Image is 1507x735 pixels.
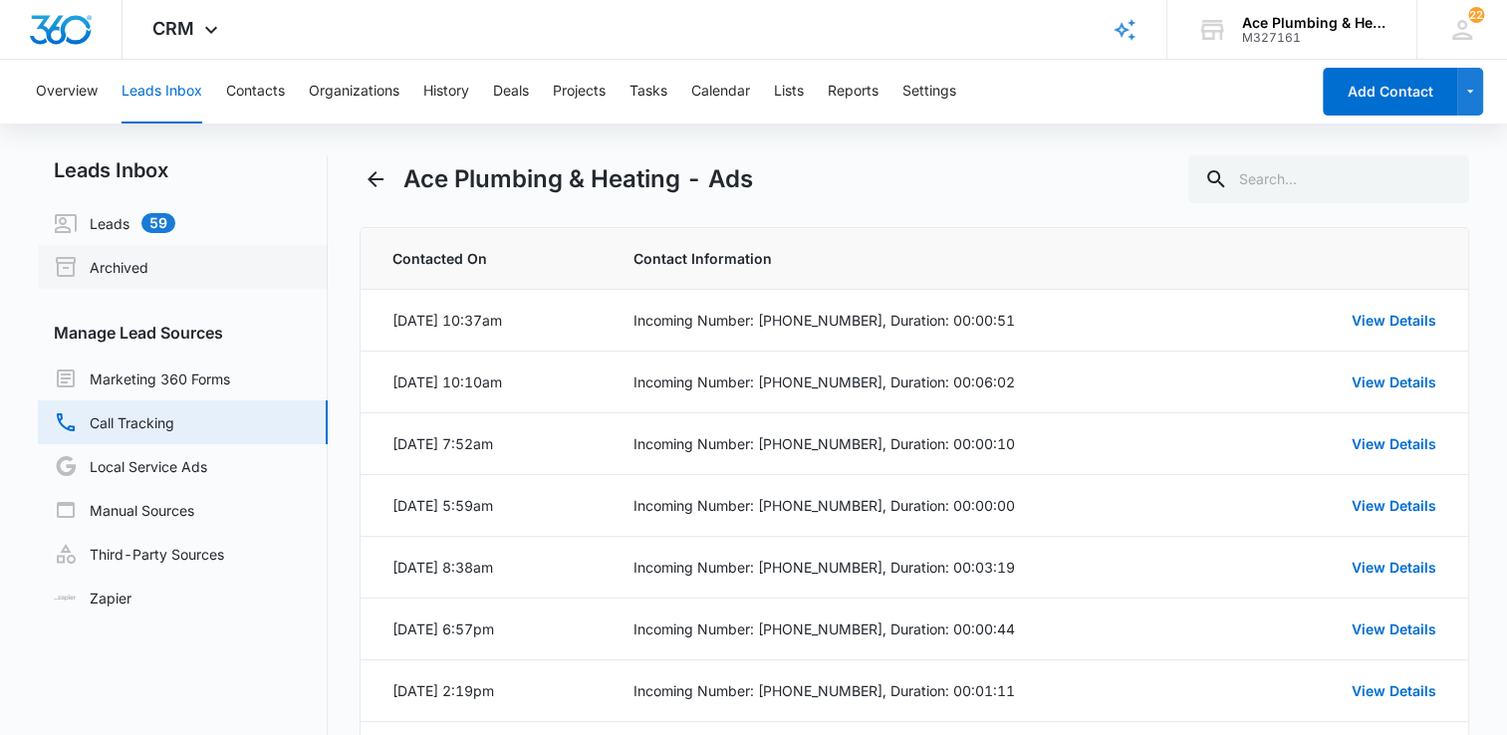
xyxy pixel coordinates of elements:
div: account id [1242,31,1387,45]
div: Incoming Number: [PHONE_NUMBER], Duration: 00:00:10 [633,433,1233,454]
button: Projects [553,60,606,123]
button: Tasks [629,60,667,123]
div: Incoming Number: [PHONE_NUMBER], Duration: 00:01:11 [633,680,1233,701]
button: Overview [36,60,98,123]
a: Call Tracking [54,410,174,434]
button: History [423,60,469,123]
a: Zapier [54,588,131,609]
div: Incoming Number: [PHONE_NUMBER], Duration: 00:00:44 [633,618,1233,639]
div: [DATE] 10:37am [392,310,502,331]
a: Archived [54,255,148,279]
a: View Details [1352,682,1436,699]
button: Leads Inbox [122,60,202,123]
div: notifications count [1468,7,1484,23]
h1: Ace Plumbing & Heating - Ads [403,161,753,197]
a: Local Service Ads [54,454,207,478]
span: Contact Information [633,248,1233,269]
input: Search... [1188,155,1469,203]
span: Contacted On [392,248,586,269]
a: View Details [1352,435,1436,452]
a: View Details [1352,497,1436,514]
span: CRM [152,18,194,39]
a: Leads59 [54,211,175,235]
button: Add Contact [1323,68,1457,116]
button: Organizations [309,60,399,123]
div: [DATE] 6:57pm [392,618,494,639]
button: Reports [828,60,879,123]
div: [DATE] 7:52am [392,433,493,454]
div: [DATE] 10:10am [392,371,502,392]
button: Lists [774,60,804,123]
a: View Details [1352,373,1436,390]
div: Incoming Number: [PHONE_NUMBER], Duration: 00:06:02 [633,371,1233,392]
div: [DATE] 2:19pm [392,680,494,701]
div: Incoming Number: [PHONE_NUMBER], Duration: 00:03:19 [633,557,1233,578]
div: [DATE] 5:59am [392,495,493,516]
div: [DATE] 8:38am [392,557,493,578]
button: Settings [902,60,956,123]
h2: Leads Inbox [38,155,328,185]
button: Deals [493,60,529,123]
a: Manual Sources [54,498,194,522]
span: 22 [1468,7,1484,23]
a: Third-Party Sources [54,542,224,566]
div: Incoming Number: [PHONE_NUMBER], Duration: 00:00:51 [633,310,1233,331]
button: Calendar [691,60,750,123]
a: Marketing 360 Forms [54,367,230,390]
div: Incoming Number: [PHONE_NUMBER], Duration: 00:00:00 [633,495,1233,516]
div: account name [1242,15,1387,31]
a: View Details [1352,559,1436,576]
a: View Details [1352,620,1436,637]
h3: Manage Lead Sources [38,321,328,345]
button: Back [360,163,391,195]
a: View Details [1352,312,1436,329]
button: Contacts [226,60,285,123]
